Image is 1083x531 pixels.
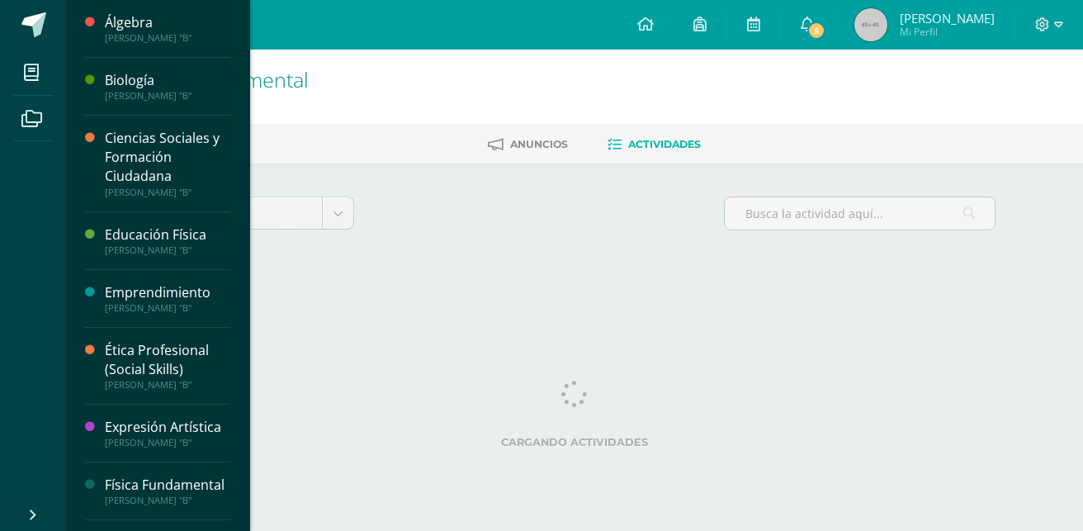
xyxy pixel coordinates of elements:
div: [PERSON_NAME] "B" [105,32,230,44]
label: Cargando actividades [154,436,996,448]
a: Expresión Artística[PERSON_NAME] "B" [105,418,230,448]
span: [PERSON_NAME] [900,10,995,26]
div: Expresión Artística [105,418,230,437]
img: 45x45 [854,8,887,41]
div: [PERSON_NAME] "B" [105,379,230,391]
div: [PERSON_NAME] "B" [105,187,230,198]
div: Biología [105,71,230,90]
span: Mi Perfil [900,25,995,39]
div: [PERSON_NAME] "B" [105,495,230,506]
span: Actividades [628,138,701,150]
a: Emprendimiento[PERSON_NAME] "B" [105,283,230,314]
a: Unidad 3 [154,197,353,229]
span: Anuncios [510,138,568,150]
div: Ética Profesional (Social Skills) [105,341,230,379]
a: Ética Profesional (Social Skills)[PERSON_NAME] "B" [105,341,230,391]
div: [PERSON_NAME] "B" [105,244,230,256]
a: Actividades [608,131,701,158]
span: 5 [807,21,825,40]
a: Educación Física[PERSON_NAME] "B" [105,225,230,256]
input: Busca la actividad aquí... [725,197,995,230]
div: [PERSON_NAME] "B" [105,302,230,314]
div: Emprendimiento [105,283,230,302]
div: Ciencias Sociales y Formación Ciudadana [105,129,230,186]
div: Álgebra [105,13,230,32]
a: Biología[PERSON_NAME] "B" [105,71,230,102]
a: Álgebra[PERSON_NAME] "B" [105,13,230,44]
a: Ciencias Sociales y Formación Ciudadana[PERSON_NAME] "B" [105,129,230,197]
div: [PERSON_NAME] "B" [105,90,230,102]
div: Educación Física [105,225,230,244]
a: Anuncios [488,131,568,158]
a: Física Fundamental[PERSON_NAME] "B" [105,476,230,506]
div: Física Fundamental [105,476,230,495]
div: [PERSON_NAME] "B" [105,437,230,448]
